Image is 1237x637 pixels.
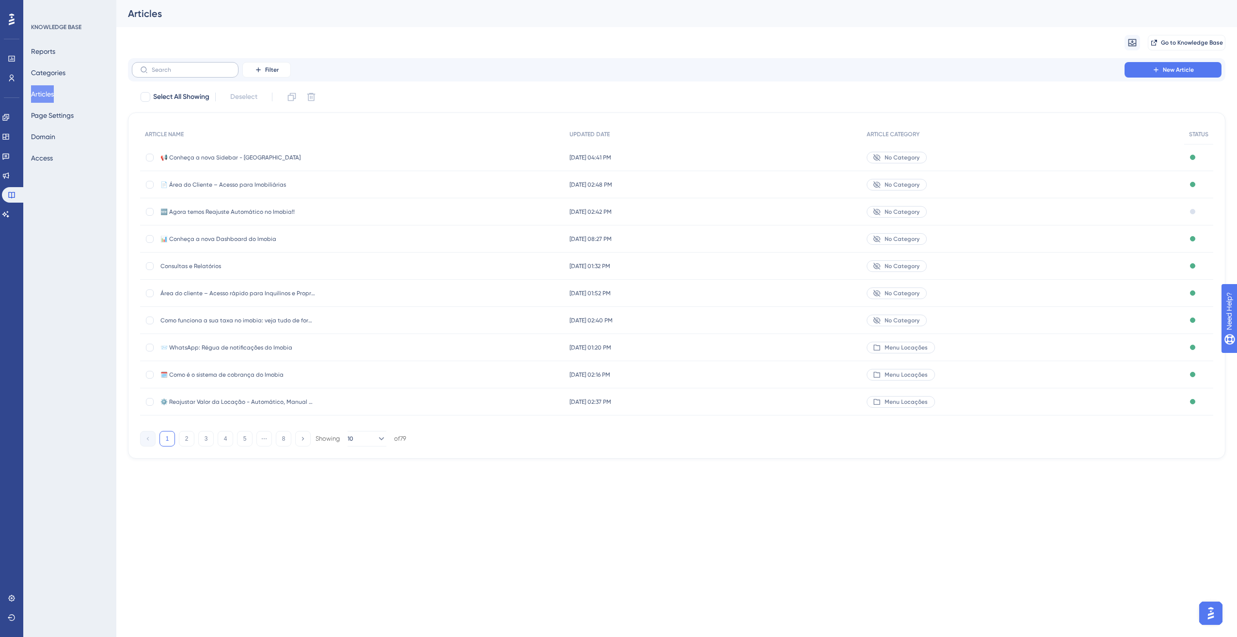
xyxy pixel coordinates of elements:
button: Access [31,149,53,167]
span: 📊 Conheça a nova Dashboard do Imobia [160,235,316,243]
button: Categories [31,64,65,81]
button: 4 [218,431,233,446]
button: Filter [242,62,291,78]
span: New Article [1163,66,1194,74]
button: 2 [179,431,194,446]
span: Go to Knowledge Base [1161,39,1223,47]
span: 📨 WhatsApp: Régua de notificações do Imobia [160,344,316,351]
span: [DATE] 01:20 PM [570,344,611,351]
span: [DATE] 02:37 PM [570,398,611,406]
span: 🆕 Agora temos Reajuste Automático no Imobia!! [160,208,316,216]
span: Select All Showing [153,91,209,103]
div: of 79 [394,434,406,443]
span: UPDATED DATE [570,130,610,138]
button: 5 [237,431,253,446]
input: Search [152,66,230,73]
button: Go to Knowledge Base [1148,35,1225,50]
span: Menu Locações [885,344,928,351]
span: No Category [885,235,920,243]
button: ⋯ [256,431,272,446]
span: ⚙️ Reajustar Valor da Locação - Automático, Manual e em Massa [160,398,316,406]
span: [DATE] 02:40 PM [570,317,613,324]
span: Need Help? [23,2,61,14]
span: No Category [885,154,920,161]
span: [DATE] 02:48 PM [570,181,612,189]
span: Menu Locações [885,398,928,406]
span: ARTICLE CATEGORY [867,130,920,138]
span: No Category [885,208,920,216]
span: 📢 Conheça a nova Sidebar - [GEOGRAPHIC_DATA] [160,154,316,161]
div: KNOWLEDGE BASE [31,23,81,31]
span: Como funciona a sua taxa no imobia: veja tudo de forma simples e transparente [160,317,316,324]
span: [DATE] 01:52 PM [570,289,611,297]
button: Deselect [222,88,266,106]
span: [DATE] 08:27 PM [570,235,612,243]
button: 3 [198,431,214,446]
span: No Category [885,181,920,189]
span: Filter [265,66,279,74]
span: [DATE] 02:42 PM [570,208,612,216]
button: Articles [31,85,54,103]
button: New Article [1125,62,1221,78]
button: 1 [159,431,175,446]
button: Domain [31,128,55,145]
span: 10 [348,435,353,443]
span: STATUS [1189,130,1208,138]
iframe: UserGuiding AI Assistant Launcher [1196,599,1225,628]
button: 8 [276,431,291,446]
span: No Category [885,317,920,324]
span: [DATE] 04:41 PM [570,154,611,161]
span: No Category [885,262,920,270]
div: Articles [128,7,1201,20]
span: Área do cliente – Acesso rápido para Inquilinos e Proprietários [160,289,316,297]
span: 🗓️ Como é o sistema de cobrança do Imobia [160,371,316,379]
span: 📄 Área do Cliente – Acesso para Imobiliárias [160,181,316,189]
span: Menu Locações [885,371,928,379]
button: 10 [348,431,386,446]
span: ARTICLE NAME [145,130,184,138]
button: Page Settings [31,107,74,124]
span: Deselect [230,91,257,103]
div: Showing [316,434,340,443]
span: Consultas e Relatórios [160,262,316,270]
span: No Category [885,289,920,297]
span: [DATE] 01:32 PM [570,262,610,270]
span: [DATE] 02:16 PM [570,371,610,379]
button: Reports [31,43,55,60]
